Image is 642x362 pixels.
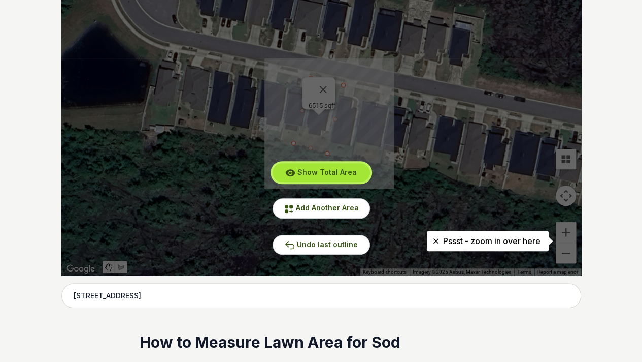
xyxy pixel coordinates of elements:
[273,235,370,255] button: Undo last outline
[273,163,370,182] button: Show Total Area
[61,283,581,309] input: Enter your address to get started
[140,333,502,353] h2: How to Measure Lawn Area for Sod
[435,235,540,247] p: Pssst - zoom in over here
[297,240,358,249] span: Undo last outline
[296,203,359,212] span: Add Another Area
[273,198,370,218] button: Add Another Area
[297,168,357,176] span: Show Total Area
